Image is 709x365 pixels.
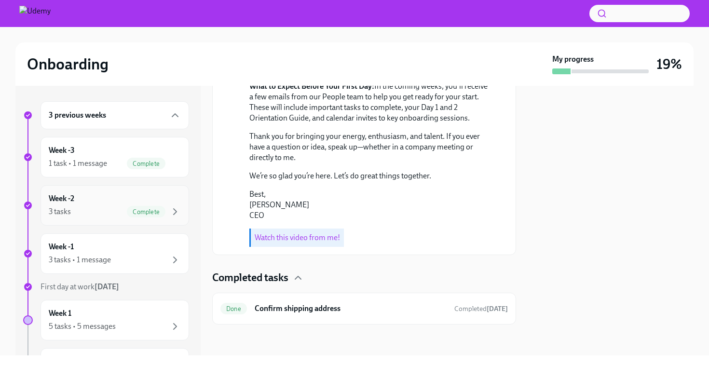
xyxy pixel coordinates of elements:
a: First day at work[DATE] [23,282,189,292]
a: Week -13 tasks • 1 message [23,233,189,274]
h6: Week -1 [49,242,74,252]
span: Done [220,305,247,312]
a: Week -23 tasksComplete [23,185,189,226]
p: Best, [PERSON_NAME] CEO [249,189,492,221]
h3: 19% [656,55,682,73]
h6: Week 1 [49,308,71,319]
h6: Week -2 [49,193,74,204]
p: We’re so glad you’re here. Let’s do great things together. [249,171,492,181]
a: Week 15 tasks • 5 messages [23,300,189,340]
a: Watch this video from me! [255,233,340,242]
div: 1 task • 1 message [49,158,107,169]
img: Udemy [19,6,51,21]
span: Completed [454,305,508,313]
h6: Week -3 [49,145,75,156]
span: Complete [127,208,165,216]
div: 3 tasks [49,206,71,217]
div: 3 tasks • 1 message [49,255,111,265]
span: Complete [127,160,165,167]
span: First day at work [41,282,119,291]
a: DoneConfirm shipping addressCompleted[DATE] [220,301,508,316]
h6: 3 previous weeks [49,110,106,121]
a: Week -31 task • 1 messageComplete [23,137,189,177]
p: Thank you for bringing your energy, enthusiasm, and talent. If you ever have a question or idea, ... [249,131,492,163]
p: In the coming weeks, you'll receive a few emails from our People team to help you get ready for y... [249,81,492,123]
h2: Onboarding [27,54,109,74]
h6: Confirm shipping address [255,303,447,314]
div: Completed tasks [212,270,516,285]
strong: [DATE] [95,282,119,291]
div: 3 previous weeks [41,101,189,129]
strong: My progress [552,54,594,65]
strong: What to Expect Before Your First Day: [249,81,374,91]
div: 5 tasks • 5 messages [49,321,116,332]
strong: [DATE] [487,305,508,313]
h4: Completed tasks [212,270,288,285]
span: July 30th, 2025 20:19 [454,304,508,313]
